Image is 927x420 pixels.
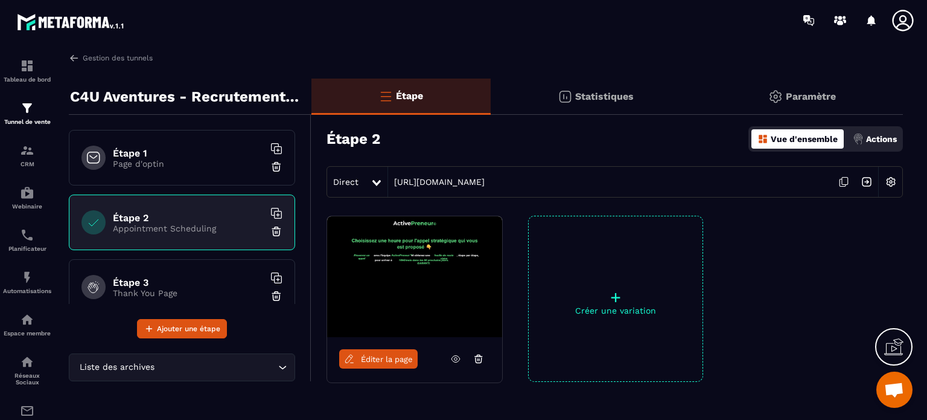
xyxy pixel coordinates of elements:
[361,355,413,364] span: Éditer la page
[69,53,153,63] a: Gestion des tunnels
[77,361,157,374] span: Liste des archives
[113,147,264,159] h6: Étape 1
[388,177,485,187] a: [URL][DOMAIN_NAME]
[3,203,51,210] p: Webinaire
[20,355,34,369] img: social-network
[855,170,878,193] img: arrow-next.bcc2205e.svg
[786,91,836,102] p: Paramètre
[3,118,51,125] p: Tunnel de vente
[768,89,783,104] img: setting-gr.5f69749f.svg
[20,270,34,285] img: automations
[3,219,51,261] a: schedulerschedulerPlanificateur
[20,228,34,242] img: scheduler
[137,319,227,338] button: Ajouter une étape
[3,372,51,386] p: Réseaux Sociaux
[113,224,264,233] p: Appointment Scheduling
[69,354,295,381] div: Search for option
[17,11,126,33] img: logo
[529,306,702,315] p: Créer une variation
[378,89,393,103] img: bars-o.4a397970.svg
[69,53,80,63] img: arrow
[113,277,264,288] h6: Étape 3
[757,134,768,144] img: dashboard-orange.40269519.svg
[866,134,897,144] p: Actions
[879,170,902,193] img: setting-w.858f3a88.svg
[339,349,418,369] a: Éditer la page
[3,245,51,252] p: Planificateur
[157,323,220,335] span: Ajouter une étape
[157,361,275,374] input: Search for option
[327,216,502,337] img: image
[70,85,302,109] p: C4U Aventures - Recrutement Gestionnaires
[3,176,51,219] a: automationsautomationsWebinaire
[270,225,282,237] img: trash
[20,101,34,115] img: formation
[113,212,264,224] h6: Étape 2
[270,161,282,173] img: trash
[529,289,702,306] p: +
[3,134,51,176] a: formationformationCRM
[3,161,51,167] p: CRM
[20,186,34,200] img: automations
[853,134,864,144] img: actions.d6e523a2.png
[3,261,51,303] a: automationsautomationsAutomatisations
[876,372,913,408] a: Ouvrir le chat
[20,59,34,73] img: formation
[558,89,572,104] img: stats.20deebd0.svg
[113,288,264,298] p: Thank You Page
[3,50,51,92] a: formationformationTableau de bord
[333,177,358,187] span: Direct
[3,346,51,395] a: social-networksocial-networkRéseaux Sociaux
[771,134,838,144] p: Vue d'ensemble
[20,312,34,327] img: automations
[3,303,51,346] a: automationsautomationsEspace membre
[3,92,51,134] a: formationformationTunnel de vente
[327,131,380,147] h3: Étape 2
[3,288,51,294] p: Automatisations
[575,91,634,102] p: Statistiques
[3,76,51,83] p: Tableau de bord
[3,330,51,337] p: Espace membre
[270,290,282,302] img: trash
[396,90,423,102] p: Étape
[113,159,264,169] p: Page d'optin
[20,404,34,418] img: email
[20,143,34,158] img: formation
